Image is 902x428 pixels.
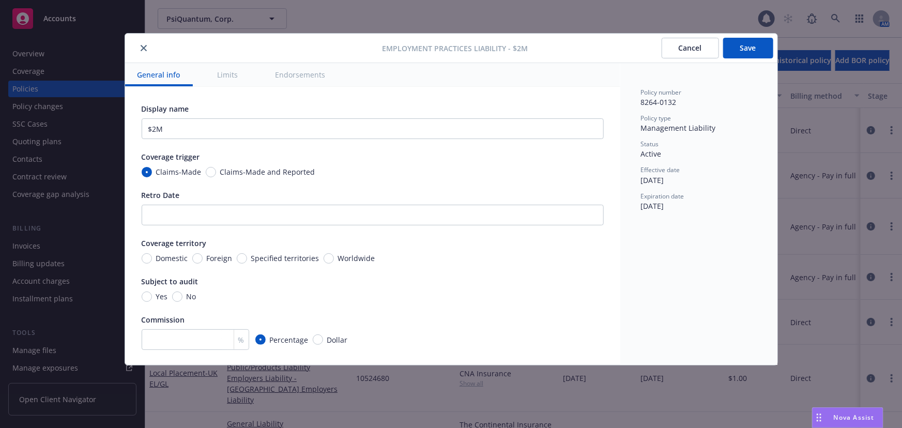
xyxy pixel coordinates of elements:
[641,97,677,107] span: 8264-0132
[192,253,203,264] input: Foreign
[398,363,492,373] span: Minimum Earned Premium
[834,413,875,422] span: Nova Assist
[172,292,182,302] input: No
[206,167,216,177] input: Claims-Made and Reported
[125,63,193,86] button: General info
[205,63,251,86] button: Limits
[313,334,323,345] input: Dollar
[641,88,682,97] span: Policy number
[641,123,716,133] span: Management Liability
[641,149,662,159] span: Active
[142,152,200,162] span: Coverage trigger
[641,175,664,185] span: [DATE]
[255,334,266,345] input: Percentage
[324,253,334,264] input: Worldwide
[142,167,152,177] input: Claims-Made
[383,43,528,54] span: Employment Practices Liability - $2M
[270,334,309,345] span: Percentage
[142,315,185,325] span: Commission
[641,165,680,174] span: Effective date
[263,63,338,86] button: Endorsements
[813,408,825,427] div: Drag to move
[251,253,319,264] span: Specified territories
[641,114,671,123] span: Policy type
[137,42,150,54] button: close
[187,291,196,302] span: No
[156,291,168,302] span: Yes
[142,190,180,200] span: Retro Date
[812,407,883,428] button: Nova Assist
[641,140,659,148] span: Status
[156,253,188,264] span: Domestic
[207,253,233,264] span: Foreign
[142,104,189,114] span: Display name
[237,253,247,264] input: Specified territories
[142,253,152,264] input: Domestic
[327,334,348,345] span: Dollar
[142,292,152,302] input: Yes
[238,334,244,345] span: %
[641,192,684,201] span: Expiration date
[338,253,375,264] span: Worldwide
[220,166,315,177] span: Claims-Made and Reported
[662,38,719,58] button: Cancel
[156,166,202,177] span: Claims-Made
[641,201,664,211] span: [DATE]
[142,238,207,248] span: Coverage territory
[142,277,198,286] span: Subject to audit
[723,38,773,58] button: Save
[142,363,174,373] span: Premium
